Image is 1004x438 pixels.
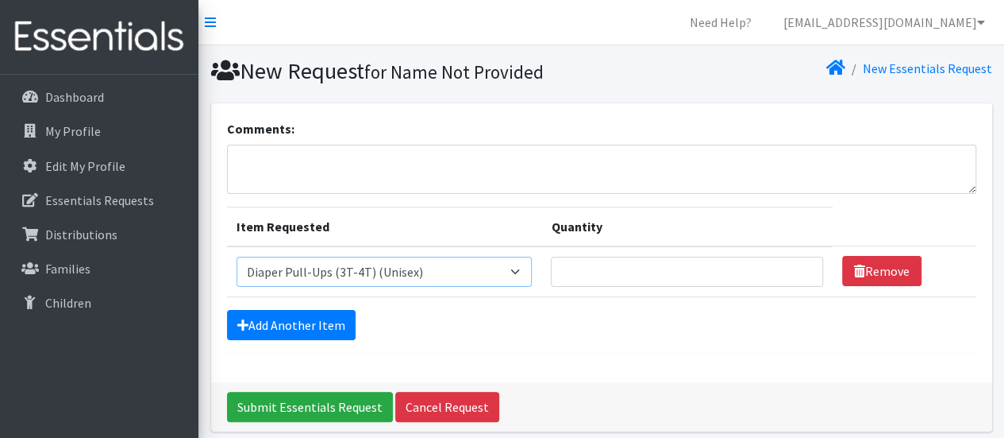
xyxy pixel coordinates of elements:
a: Edit My Profile [6,150,192,182]
p: Edit My Profile [45,158,125,174]
input: Submit Essentials Request [227,392,393,422]
a: Children [6,287,192,319]
a: [EMAIL_ADDRESS][DOMAIN_NAME] [771,6,998,38]
a: Add Another Item [227,310,356,340]
p: My Profile [45,123,101,139]
p: Families [45,261,90,277]
th: Item Requested [227,207,542,246]
a: Dashboard [6,81,192,113]
p: Dashboard [45,89,104,105]
a: My Profile [6,115,192,147]
p: Essentials Requests [45,192,154,208]
label: Comments: [227,119,294,138]
p: Children [45,295,91,311]
a: Cancel Request [395,392,499,422]
small: for Name Not Provided [364,60,544,83]
p: Distributions [45,227,117,242]
a: Distributions [6,219,192,250]
th: Quantity [541,207,832,246]
a: Essentials Requests [6,184,192,216]
img: HumanEssentials [6,10,192,64]
a: Remove [842,256,921,286]
a: Families [6,253,192,285]
a: New Essentials Request [863,60,992,76]
a: Need Help? [677,6,764,38]
h1: New Request [211,57,596,85]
